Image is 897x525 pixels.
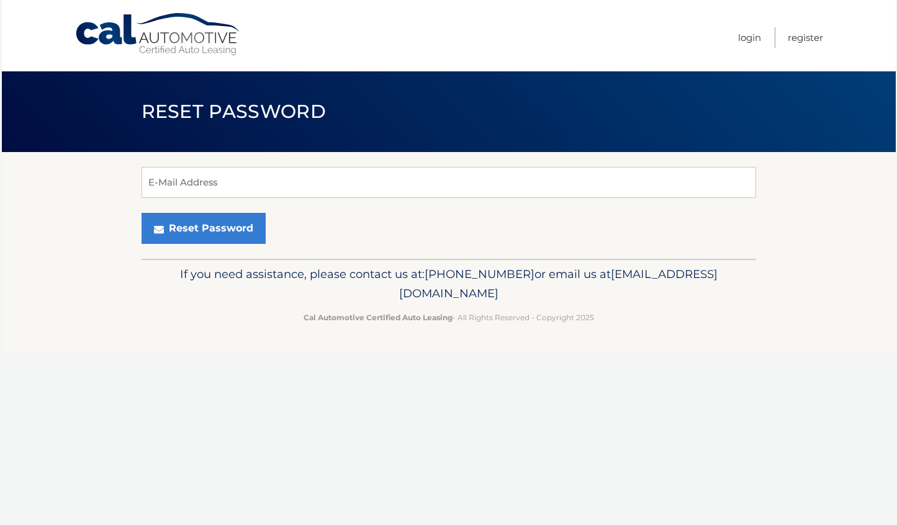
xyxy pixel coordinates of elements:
[425,267,534,281] span: [PHONE_NUMBER]
[738,27,761,48] a: Login
[142,167,756,198] input: E-Mail Address
[142,100,326,123] span: Reset Password
[788,27,823,48] a: Register
[74,12,242,56] a: Cal Automotive
[150,264,748,304] p: If you need assistance, please contact us at: or email us at
[142,213,266,244] button: Reset Password
[150,311,748,324] p: - All Rights Reserved - Copyright 2025
[304,313,453,322] strong: Cal Automotive Certified Auto Leasing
